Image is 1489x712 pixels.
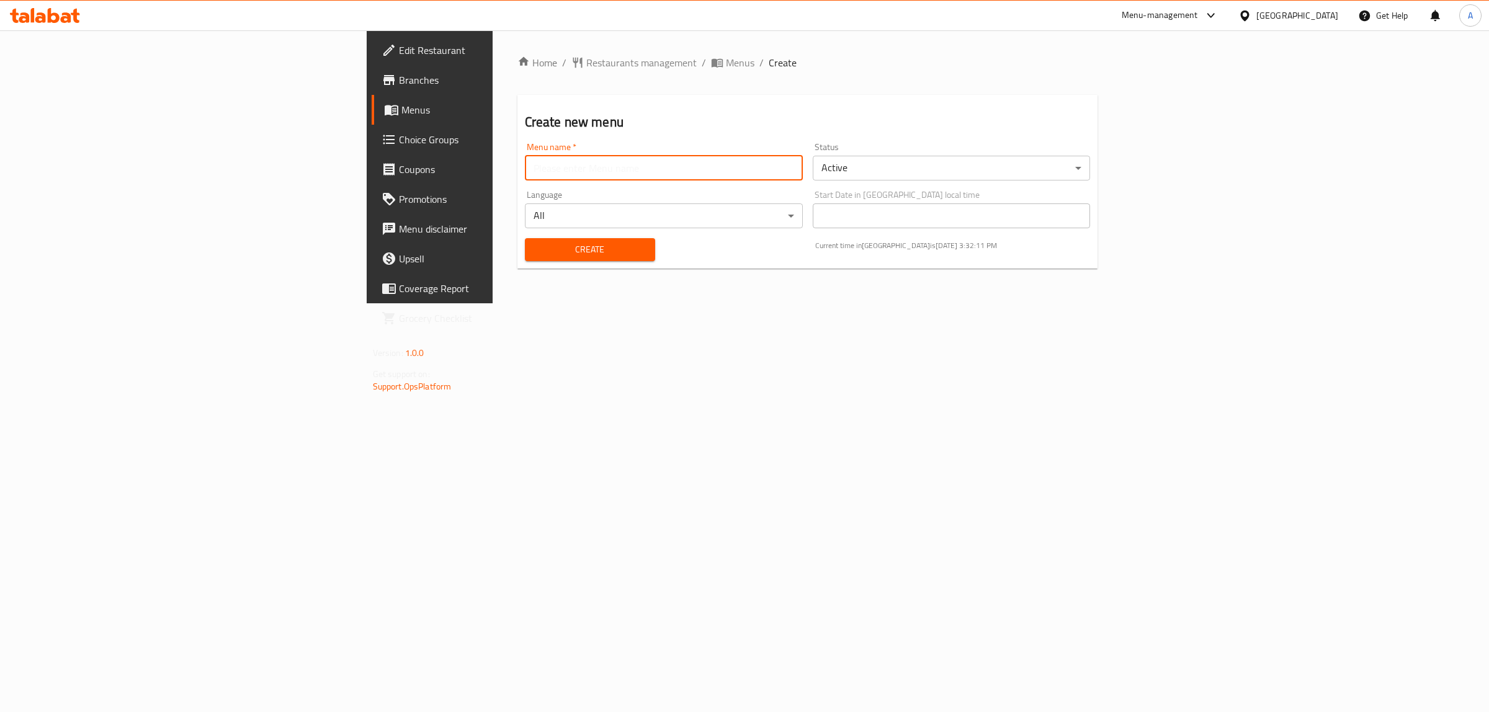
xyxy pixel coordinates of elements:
[399,311,606,326] span: Grocery Checklist
[373,378,452,394] a: Support.OpsPlatform
[535,242,645,257] span: Create
[1256,9,1338,22] div: [GEOGRAPHIC_DATA]
[372,95,615,125] a: Menus
[372,125,615,154] a: Choice Groups
[399,162,606,177] span: Coupons
[373,366,430,382] span: Get support on:
[372,35,615,65] a: Edit Restaurant
[726,55,754,70] span: Menus
[399,43,606,58] span: Edit Restaurant
[1468,9,1473,22] span: A
[372,274,615,303] a: Coverage Report
[769,55,797,70] span: Create
[586,55,697,70] span: Restaurants management
[517,55,1098,70] nav: breadcrumb
[405,345,424,361] span: 1.0.0
[702,55,706,70] li: /
[399,192,606,207] span: Promotions
[399,132,606,147] span: Choice Groups
[399,281,606,296] span: Coverage Report
[525,238,655,261] button: Create
[525,113,1091,131] h2: Create new menu
[372,184,615,214] a: Promotions
[372,244,615,274] a: Upsell
[399,221,606,236] span: Menu disclaimer
[1122,8,1198,23] div: Menu-management
[373,345,403,361] span: Version:
[525,203,803,228] div: All
[372,303,615,333] a: Grocery Checklist
[401,102,606,117] span: Menus
[399,73,606,87] span: Branches
[759,55,764,70] li: /
[372,65,615,95] a: Branches
[815,240,1091,251] p: Current time in [GEOGRAPHIC_DATA] is [DATE] 3:32:11 PM
[525,156,803,180] input: Please enter Menu name
[571,55,697,70] a: Restaurants management
[372,214,615,244] a: Menu disclaimer
[711,55,754,70] a: Menus
[372,154,615,184] a: Coupons
[813,156,1091,180] div: Active
[399,251,606,266] span: Upsell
